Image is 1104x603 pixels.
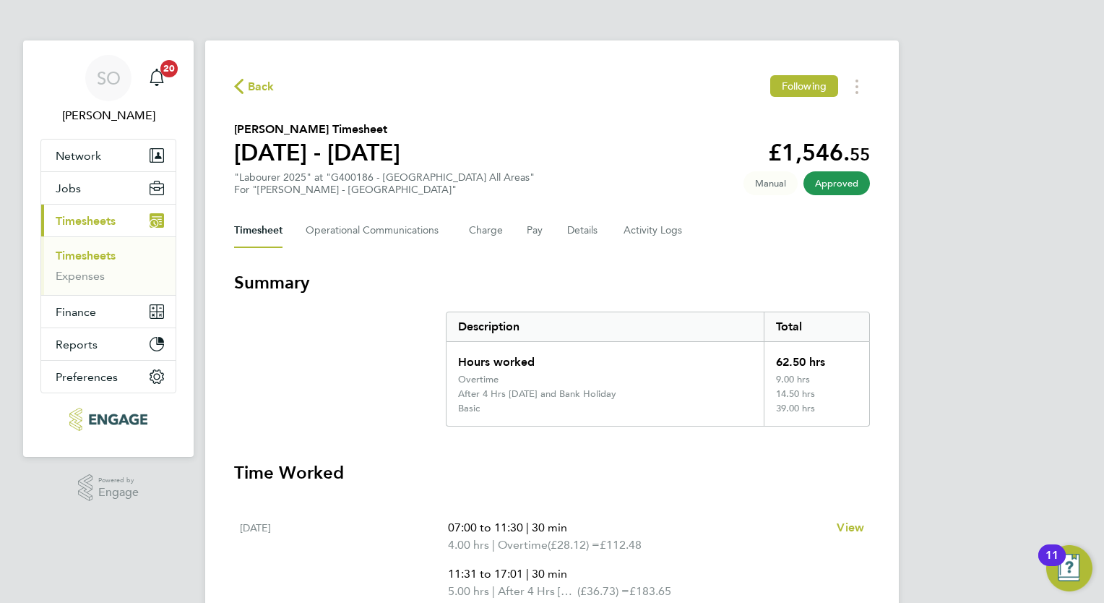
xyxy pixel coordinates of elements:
[97,69,121,87] span: SO
[567,213,600,248] button: Details
[234,121,400,138] h2: [PERSON_NAME] Timesheet
[844,75,870,98] button: Timesheets Menu
[458,388,616,400] div: After 4 Hrs [DATE] and Bank Holiday
[160,60,178,77] span: 20
[41,328,176,360] button: Reports
[837,521,864,534] span: View
[234,461,870,484] h3: Time Worked
[447,312,764,341] div: Description
[624,213,684,248] button: Activity Logs
[56,338,98,351] span: Reports
[40,107,176,124] span: Scott O'Malley
[234,271,870,294] h3: Summary
[850,144,870,165] span: 55
[56,370,118,384] span: Preferences
[548,538,600,552] span: (£28.12) =
[78,474,139,502] a: Powered byEngage
[56,305,96,319] span: Finance
[41,361,176,393] button: Preferences
[448,538,489,552] span: 4.00 hrs
[56,149,101,163] span: Network
[448,567,523,581] span: 11:31 to 17:01
[306,213,446,248] button: Operational Communications
[492,584,495,598] span: |
[469,213,504,248] button: Charge
[56,249,116,262] a: Timesheets
[764,342,869,374] div: 62.50 hrs
[764,312,869,341] div: Total
[743,171,798,195] span: This timesheet was manually created.
[98,487,139,499] span: Engage
[498,583,577,600] span: After 4 Hrs [DATE] and Bank Holiday
[40,55,176,124] a: SO[PERSON_NAME]
[527,213,544,248] button: Pay
[248,78,275,95] span: Back
[526,567,529,581] span: |
[837,519,864,536] a: View
[1045,555,1058,574] div: 11
[234,171,535,196] div: "Labourer 2025" at "G400186 - [GEOGRAPHIC_DATA] All Areas"
[40,408,176,431] a: Go to home page
[69,408,147,431] img: peacerecruitment-logo-retina.png
[23,40,194,457] nav: Main navigation
[240,519,448,600] div: [DATE]
[458,374,499,385] div: Overtime
[41,140,176,171] button: Network
[577,584,629,598] span: (£36.73) =
[629,584,671,598] span: £183.65
[458,403,480,414] div: Basic
[98,474,139,487] span: Powered by
[41,236,176,295] div: Timesheets
[234,77,275,95] button: Back
[41,296,176,328] button: Finance
[768,139,870,166] app-decimal: £1,546.
[532,567,567,581] span: 30 min
[234,184,535,196] div: For "[PERSON_NAME] - [GEOGRAPHIC_DATA]"
[498,536,548,554] span: Overtime
[448,584,489,598] span: 5.00 hrs
[532,521,567,534] span: 30 min
[446,312,870,427] div: Summary
[492,538,495,552] span: |
[600,538,642,552] span: £112.48
[782,80,827,93] span: Following
[764,388,869,403] div: 14.50 hrs
[41,205,176,236] button: Timesheets
[1046,545,1092,591] button: Open Resource Center, 11 new notifications
[770,75,838,97] button: Following
[56,214,116,228] span: Timesheets
[764,403,869,426] div: 39.00 hrs
[56,269,105,283] a: Expenses
[142,55,171,101] a: 20
[764,374,869,388] div: 9.00 hrs
[41,172,176,204] button: Jobs
[803,171,870,195] span: This timesheet has been approved.
[526,521,529,534] span: |
[234,138,400,167] h1: [DATE] - [DATE]
[448,521,523,534] span: 07:00 to 11:30
[447,342,764,374] div: Hours worked
[234,213,283,248] button: Timesheet
[56,181,81,195] span: Jobs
